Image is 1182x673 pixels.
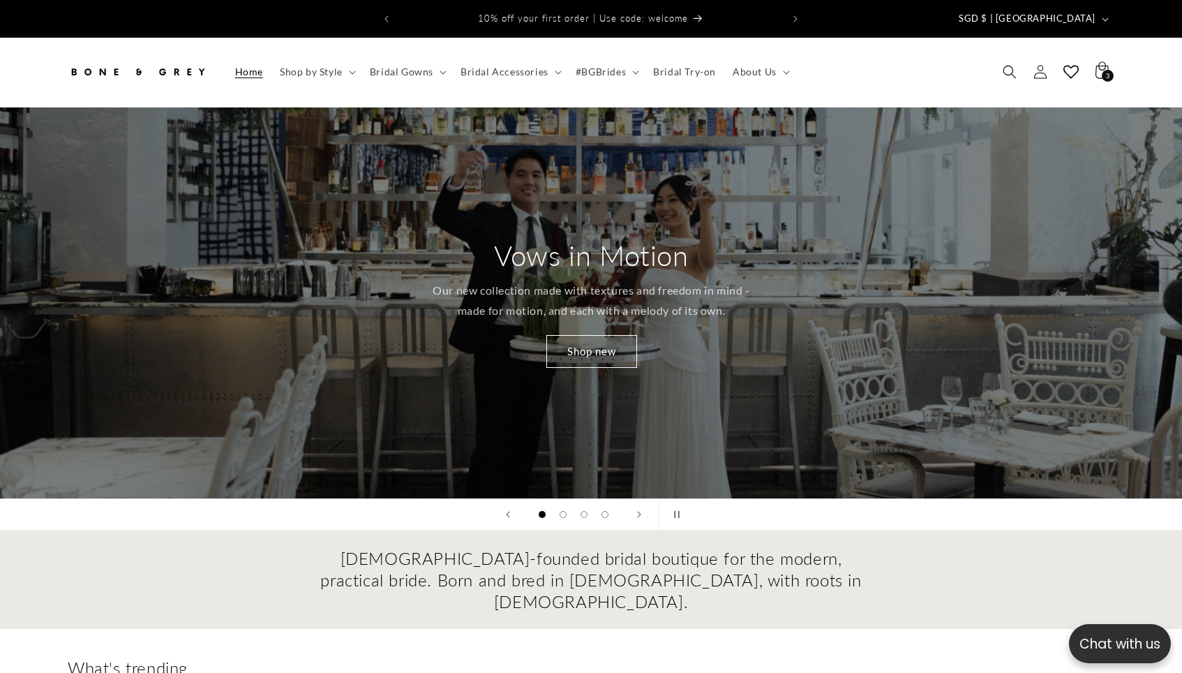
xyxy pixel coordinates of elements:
[659,499,689,530] button: Pause slideshow
[1106,70,1110,82] span: 3
[959,12,1095,26] span: SGD $ | [GEOGRAPHIC_DATA]
[553,504,574,525] button: Load slide 2 of 4
[546,335,636,368] a: Shop new
[361,57,452,87] summary: Bridal Gowns
[780,6,811,32] button: Next announcement
[370,66,433,78] span: Bridal Gowns
[567,57,645,87] summary: #BGBrides
[452,57,567,87] summary: Bridal Accessories
[1069,624,1171,663] button: Open chatbox
[645,57,724,87] a: Bridal Try-on
[576,66,626,78] span: #BGBrides
[478,13,688,24] span: 10% off your first order | Use code: welcome
[493,499,523,530] button: Previous slide
[494,237,688,274] h2: Vows in Motion
[624,499,654,530] button: Next slide
[68,57,207,87] img: Bone and Grey Bridal
[371,6,402,32] button: Previous announcement
[426,281,757,321] p: Our new collection made with textures and freedom in mind - made for motion, and each with a melo...
[1069,634,1171,654] p: Chat with us
[280,66,343,78] span: Shop by Style
[319,547,863,613] h2: [DEMOGRAPHIC_DATA]-founded bridal boutique for the modern, practical bride. Born and bred in [DEM...
[653,66,716,78] span: Bridal Try-on
[594,504,615,525] button: Load slide 4 of 4
[461,66,548,78] span: Bridal Accessories
[271,57,361,87] summary: Shop by Style
[235,66,263,78] span: Home
[733,66,777,78] span: About Us
[950,6,1114,32] button: SGD $ | [GEOGRAPHIC_DATA]
[227,57,271,87] a: Home
[532,504,553,525] button: Load slide 1 of 4
[724,57,795,87] summary: About Us
[574,504,594,525] button: Load slide 3 of 4
[994,57,1025,87] summary: Search
[63,52,213,93] a: Bone and Grey Bridal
